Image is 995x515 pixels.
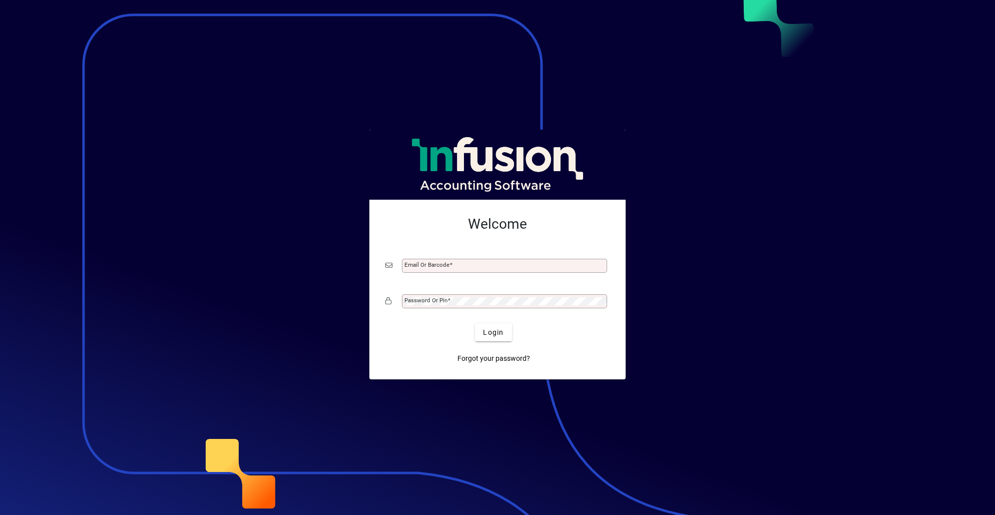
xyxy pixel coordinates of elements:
[483,327,504,338] span: Login
[475,323,512,341] button: Login
[453,349,534,367] a: Forgot your password?
[457,353,530,364] span: Forgot your password?
[404,261,449,268] mat-label: Email or Barcode
[404,297,447,304] mat-label: Password or Pin
[385,216,610,233] h2: Welcome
